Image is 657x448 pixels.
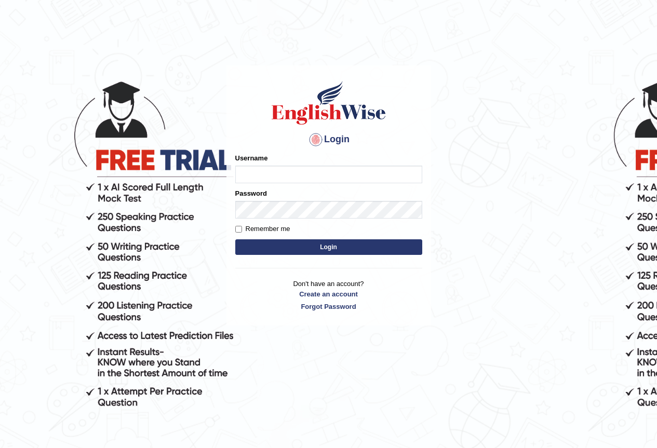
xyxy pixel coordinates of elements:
[235,188,267,198] label: Password
[235,224,290,234] label: Remember me
[235,131,422,148] h4: Login
[270,79,388,126] img: Logo of English Wise sign in for intelligent practice with AI
[235,289,422,299] a: Create an account
[235,279,422,311] p: Don't have an account?
[235,239,422,255] button: Login
[235,153,268,163] label: Username
[235,302,422,311] a: Forgot Password
[235,226,242,233] input: Remember me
